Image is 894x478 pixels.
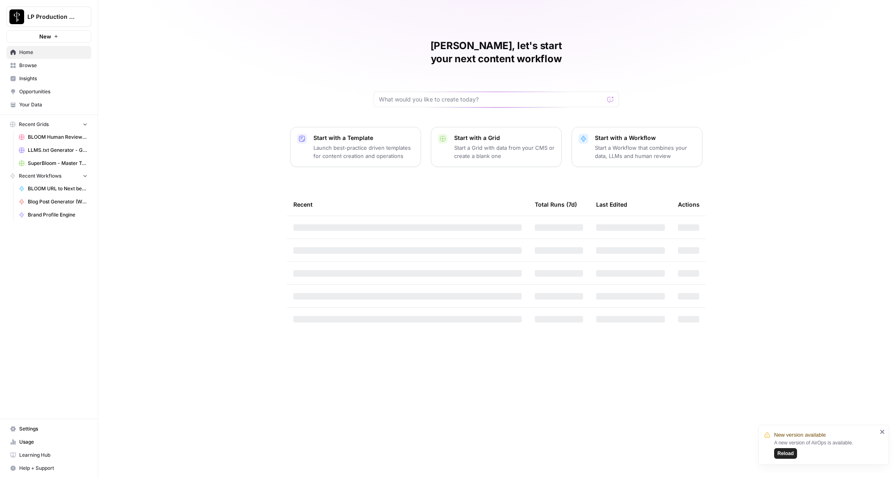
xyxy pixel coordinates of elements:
button: Reload [774,448,797,459]
button: Start with a WorkflowStart a Workflow that combines your data, LLMs and human review [572,127,703,167]
a: Usage [7,435,91,449]
p: Start a Grid with data from your CMS or create a blank one [454,144,555,160]
input: What would you like to create today? [379,95,604,104]
span: New [39,32,51,41]
a: Brand Profile Engine [15,208,91,221]
a: Insights [7,72,91,85]
a: Home [7,46,91,59]
a: Browse [7,59,91,72]
span: Insights [19,75,88,82]
span: New version available [774,431,826,439]
span: Home [19,49,88,56]
span: Recent Grids [19,121,49,128]
p: Start with a Template [313,134,414,142]
button: Recent Workflows [7,170,91,182]
button: Start with a GridStart a Grid with data from your CMS or create a blank one [431,127,562,167]
span: BLOOM Human Review (ver2) [28,133,88,141]
div: Total Runs (7d) [535,193,577,216]
a: LLMS.txt Generator - Grid [15,144,91,157]
p: Start with a Workflow [595,134,696,142]
span: Brand Profile Engine [28,211,88,219]
div: Recent [293,193,522,216]
div: Last Edited [596,193,627,216]
button: Help + Support [7,462,91,475]
p: Launch best-practice driven templates for content creation and operations [313,144,414,160]
button: New [7,30,91,43]
a: Learning Hub [7,449,91,462]
p: Start with a Grid [454,134,555,142]
span: Recent Workflows [19,172,61,180]
a: Your Data [7,98,91,111]
span: LP Production Workloads [27,13,77,21]
span: Blog Post Generator (Writer + Fact Checker) [28,198,88,205]
a: BLOOM Human Review (ver2) [15,131,91,144]
div: Actions [678,193,700,216]
h1: [PERSON_NAME], let's start your next content workflow [374,39,619,65]
span: Settings [19,425,88,433]
span: Browse [19,62,88,69]
button: Recent Grids [7,118,91,131]
a: BLOOM URL to Next best blog topic [15,182,91,195]
a: Settings [7,422,91,435]
span: Reload [777,450,794,457]
span: Learning Hub [19,451,88,459]
button: close [880,428,885,435]
span: SuperBloom - Master Topic List [28,160,88,167]
span: Help + Support [19,464,88,472]
span: Usage [19,438,88,446]
span: Opportunities [19,88,88,95]
a: SuperBloom - Master Topic List [15,157,91,170]
a: Blog Post Generator (Writer + Fact Checker) [15,195,91,208]
button: Start with a TemplateLaunch best-practice driven templates for content creation and operations [290,127,421,167]
button: Workspace: LP Production Workloads [7,7,91,27]
p: Start a Workflow that combines your data, LLMs and human review [595,144,696,160]
span: Your Data [19,101,88,108]
img: LP Production Workloads Logo [9,9,24,24]
a: Opportunities [7,85,91,98]
span: LLMS.txt Generator - Grid [28,147,88,154]
div: A new version of AirOps is available. [774,439,877,459]
span: BLOOM URL to Next best blog topic [28,185,88,192]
